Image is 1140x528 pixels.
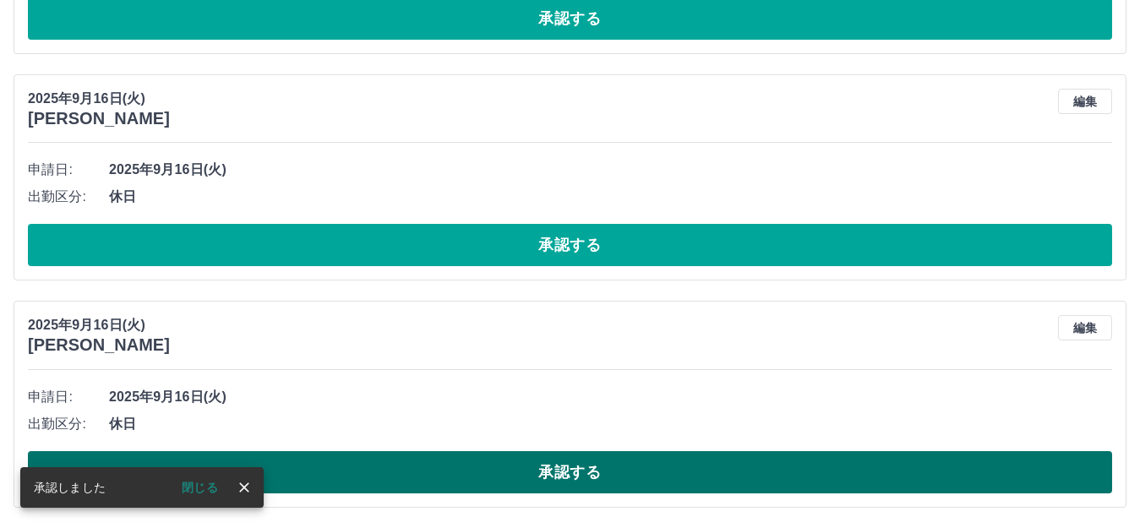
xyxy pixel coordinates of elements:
[28,451,1112,493] button: 承認する
[28,315,170,335] p: 2025年9月16日(火)
[28,414,109,434] span: 出勤区分:
[34,472,106,503] div: 承認しました
[1058,315,1112,340] button: 編集
[28,109,170,128] h3: [PERSON_NAME]
[109,414,1112,434] span: 休日
[28,187,109,207] span: 出勤区分:
[1058,89,1112,114] button: 編集
[232,475,257,500] button: close
[28,160,109,180] span: 申請日:
[109,160,1112,180] span: 2025年9月16日(火)
[28,387,109,407] span: 申請日:
[109,187,1112,207] span: 休日
[168,475,232,500] button: 閉じる
[109,387,1112,407] span: 2025年9月16日(火)
[28,224,1112,266] button: 承認する
[28,89,170,109] p: 2025年9月16日(火)
[28,335,170,355] h3: [PERSON_NAME]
